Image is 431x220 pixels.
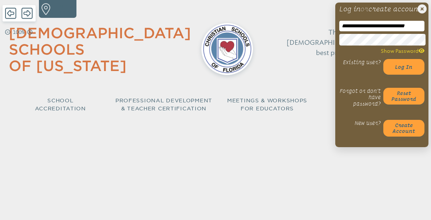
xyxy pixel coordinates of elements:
span: School Accreditation [35,97,86,111]
span: Back [5,7,16,20]
p: 100% [12,28,26,36]
button: Log in [383,59,425,75]
p: Find a school [51,3,74,16]
p: Existing user? [339,59,381,66]
span: Professional Development & Teacher Certification [115,97,212,111]
p: Forgot or don’t have password? [339,88,381,107]
span: Meetings & Workshops for Educators [227,97,307,111]
img: csf-logo-web-colors.png [201,23,253,75]
a: [DEMOGRAPHIC_DATA] Schools of [US_STATE] [9,24,191,74]
span: Forward [21,7,33,20]
button: Createaccount [383,120,425,137]
h1: Log in create account [339,5,424,13]
span: or [360,5,368,13]
button: Resetpassword [383,88,425,105]
p: New user? [339,120,381,126]
span: Show Password [381,48,424,54]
